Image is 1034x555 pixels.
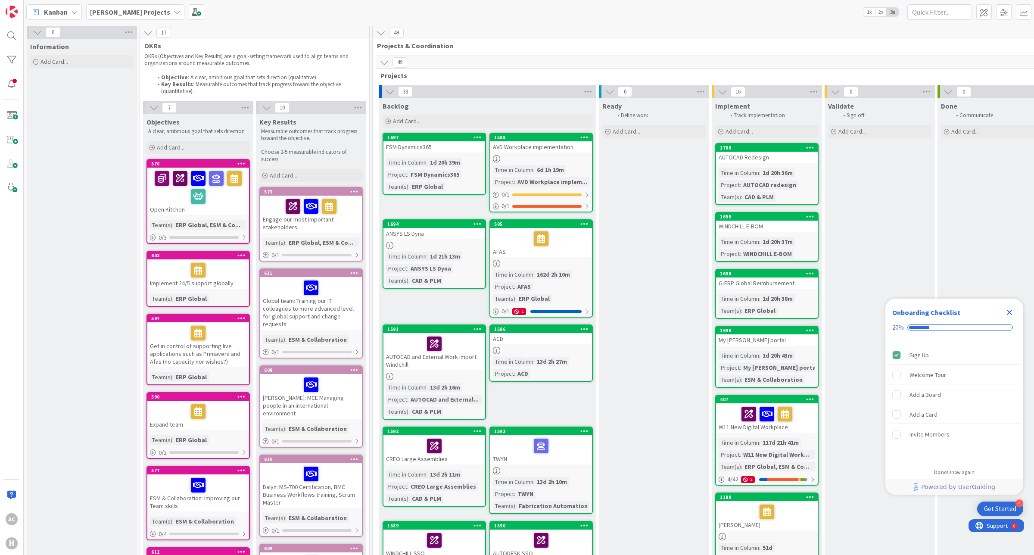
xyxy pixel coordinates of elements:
[408,276,410,285] span: :
[517,501,590,511] div: Fabrication Automation
[407,264,408,273] span: :
[490,427,592,435] div: 1593
[720,327,818,334] div: 1696
[159,448,167,457] span: 0 / 1
[1003,306,1016,319] div: Close Checklist
[501,190,510,199] span: 0 / 1
[742,192,776,202] div: CAD & PLM
[147,259,249,289] div: Implement 24/5 support globally
[719,363,740,372] div: Project
[740,249,741,259] span: :
[45,3,47,10] div: 6
[490,325,592,333] div: 1586
[428,470,462,479] div: 13d 2h 11m
[885,479,1023,495] div: Footer
[410,494,443,503] div: CAD & PLM
[515,282,533,291] div: AFAS
[613,128,640,135] span: Add Card...
[501,202,510,211] span: 0 / 1
[741,450,811,459] div: W11 New Digital Work...
[740,450,741,459] span: :
[383,220,485,239] div: 1694ANSYS LS Dyna
[427,252,428,261] span: :
[147,393,249,401] div: 590
[719,351,759,360] div: Time in Column
[383,435,485,465] div: CREO Large Assemblies
[386,252,427,261] div: Time in Column
[726,128,753,135] span: Add Card...
[260,269,362,277] div: 611
[147,322,249,367] div: Get in control of supporting live applications such as Primavera and Afas (no capacity nor wishes?)
[146,251,250,307] a: 603Implement 24/5 support globallyTeam(s):ERP Global
[287,335,349,344] div: ESM & Collaboration
[386,170,407,179] div: Project
[740,363,741,372] span: :
[260,374,362,419] div: [PERSON_NAME]: MCE Managing people in an international environment
[147,252,249,259] div: 603
[151,161,249,167] div: 570
[742,375,805,384] div: ESM & Collaboration
[719,180,740,190] div: Project
[410,276,443,285] div: CAD & PLM
[716,221,818,232] div: WINDCHILL E-BOM
[407,170,408,179] span: :
[514,177,515,187] span: :
[410,182,445,191] div: ERP Global
[260,347,362,358] div: 0/1
[719,237,759,246] div: Time in Column
[40,58,68,65] span: Add Card...
[515,489,536,499] div: TWYN
[494,134,592,140] div: 1588
[408,407,410,416] span: :
[263,335,285,344] div: Team(s)
[716,334,818,346] div: My [PERSON_NAME] portal
[285,513,287,523] span: :
[387,134,485,140] div: 1697
[490,325,592,344] div: 1586ACD
[741,180,798,190] div: AUTOCAD redesign
[760,351,795,360] div: 1d 20h 43m
[514,489,515,499] span: :
[260,463,362,508] div: Dalyn: MS-700 Certification, BMC Business Workflows training, Scrum Master
[489,324,593,382] a: 1586ACDTime in Column:13d 2h 27mProject:ACD
[716,501,818,530] div: [PERSON_NAME]
[889,385,1020,404] div: Add a Board is incomplete.
[146,392,250,459] a: 590Expand teamTeam(s):ERP Global0/1
[759,294,760,303] span: :
[260,455,362,463] div: 610
[716,277,818,289] div: G-ERP Global Reimbursement
[172,294,174,303] span: :
[719,306,741,315] div: Team(s)
[387,428,485,434] div: 1592
[890,479,1019,495] a: Powered by UserGuiding
[493,270,533,279] div: Time in Column
[147,474,249,511] div: ESM & Collaboration: Improving our Team skills
[383,134,485,153] div: 1697FSM Dynamics365
[489,219,593,318] a: 595AFASTime in Column:162d 2h 10mProject:AFASTeam(s):ERP Global0/11
[909,350,929,360] div: Sign Up
[716,270,818,289] div: 1698G-ERP Global Reimbursement
[147,232,249,243] div: 0/3
[490,306,592,317] div: 0/11
[386,482,407,491] div: Project
[759,438,760,447] span: :
[264,189,362,195] div: 573
[535,165,566,175] div: 6d 1h 19m
[260,250,362,261] div: 0/1
[408,482,478,491] div: CREO Large Assemblies
[715,269,819,319] a: 1698G-ERP Global ReimbursementTime in Column:1d 20h 38mTeam(s):ERP Global
[259,187,363,262] a: 573Engage our most important stakeholdersTeam(s):ERP Global, ESM & Co...0/1
[741,249,794,259] div: WINDCHILL E-BOM
[146,314,250,385] a: 597Get in control of supporting live applications such as Primavera and Afas (no capacity nor wis...
[172,220,174,230] span: :
[271,437,280,446] span: 0 / 1
[716,396,818,403] div: 407
[260,436,362,447] div: 0/1
[383,427,485,435] div: 1592
[533,270,535,279] span: :
[151,315,249,321] div: 597
[535,357,569,366] div: 13d 2h 27m
[716,403,818,433] div: W11 New Digital Workplace
[741,462,742,471] span: :
[907,4,972,20] input: Quick Filter...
